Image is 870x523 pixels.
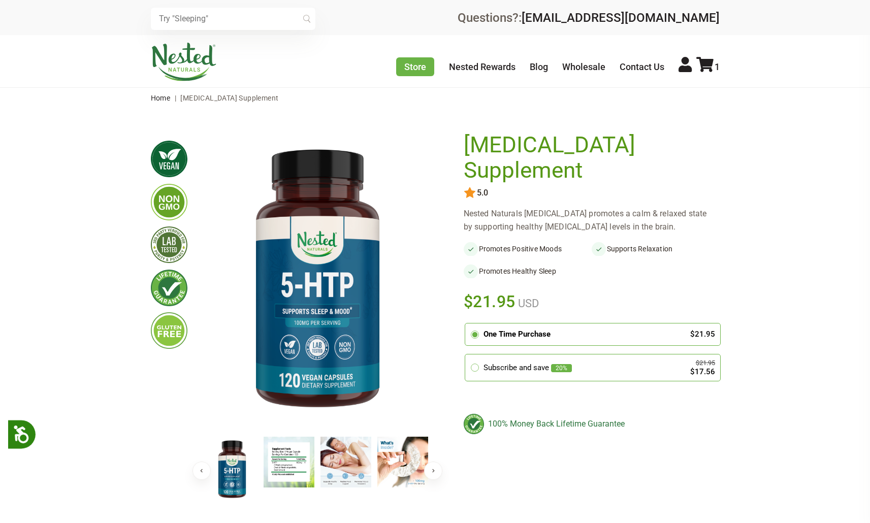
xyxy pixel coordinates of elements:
[522,11,720,25] a: [EMAIL_ADDRESS][DOMAIN_NAME]
[476,188,488,198] span: 5.0
[204,133,431,428] img: 5-HTP Supplement
[424,462,442,480] button: Next
[151,88,720,108] nav: breadcrumbs
[207,437,257,503] img: 5-HTP Supplement
[151,184,187,220] img: gmofree
[449,61,515,72] a: Nested Rewards
[620,61,664,72] a: Contact Us
[464,414,484,434] img: badge-lifetimeguarantee-color.svg
[530,61,548,72] a: Blog
[515,297,539,310] span: USD
[464,290,516,313] span: $21.95
[151,43,217,81] img: Nested Naturals
[151,94,171,102] a: Home
[715,61,720,72] span: 1
[396,57,434,76] a: Store
[151,270,187,306] img: lifetimeguarantee
[458,12,720,24] div: Questions?:
[180,94,278,102] span: [MEDICAL_DATA] Supplement
[696,61,720,72] a: 1
[464,187,476,199] img: star.svg
[464,414,720,434] div: 100% Money Back Lifetime Guarantee
[464,207,720,234] div: Nested Naturals [MEDICAL_DATA] promotes a calm & relaxed state by supporting healthy [MEDICAL_DAT...
[172,94,179,102] span: |
[192,462,211,480] button: Previous
[264,437,314,487] img: 5-HTP Supplement
[320,437,371,487] img: 5-HTP Supplement
[464,264,592,278] li: Promotes Healthy Sleep
[151,8,315,30] input: Try "Sleeping"
[151,312,187,349] img: glutenfree
[151,141,187,177] img: vegan
[464,242,592,256] li: Promotes Positive Moods
[377,437,428,487] img: 5-HTP Supplement
[464,133,715,183] h1: [MEDICAL_DATA] Supplement
[592,242,720,256] li: Supports Relaxation
[151,226,187,263] img: thirdpartytested
[562,61,605,72] a: Wholesale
